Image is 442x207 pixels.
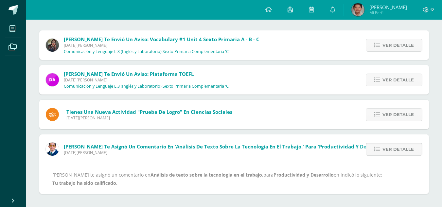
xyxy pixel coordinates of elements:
b: Tu trabajo ha sido calificado. [52,180,117,186]
span: [PERSON_NAME] [369,4,407,10]
span: Ver detalle [382,143,414,155]
span: [DATE][PERSON_NAME] [64,77,230,83]
div: [PERSON_NAME] te asignó un comentario en para en indicó lo siguiente: [52,171,416,187]
span: [DATE][PERSON_NAME] [64,43,259,48]
span: [DATE][PERSON_NAME] [64,150,387,155]
span: [DATE][PERSON_NAME] [66,115,232,121]
span: [PERSON_NAME] te envió un aviso: Plataforma TOEFL [64,71,194,77]
span: Tienes una nueva actividad "Prueba de Logro" En Ciencias Sociales [66,109,232,115]
img: 20293396c123fa1d0be50d4fd90c658f.png [46,73,59,86]
span: Ver detalle [382,109,414,121]
img: 4c06e1df2ad9bf09ebf6051ffd22a20e.png [351,3,364,16]
span: Ver detalle [382,74,414,86]
p: Comunicación y Lenguaje L.3 (Inglés y Laboratorio) Sexto Primaria Complementaria 'C' [64,84,230,89]
span: Mi Perfil [369,10,407,15]
img: f727c7009b8e908c37d274233f9e6ae1.png [46,39,59,52]
span: Ver detalle [382,39,414,51]
b: Análisis de texto sobre la tecnología en el trabajo. [150,172,263,178]
span: [PERSON_NAME] te asignó un comentario en 'Análisis de texto sobre la tecnología en el trabajo.' p... [64,143,387,150]
b: Productividad y Desarrollo [274,172,334,178]
p: Comunicación y Lenguaje L.3 (Inglés y Laboratorio) Sexto Primaria Complementaria 'C' [64,49,230,54]
span: [PERSON_NAME] te envió un aviso: Vocabulary #1 unit 4 Sexto Primaria A - B - C [64,36,259,43]
img: 059ccfba660c78d33e1d6e9d5a6a4bb6.png [46,143,59,156]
